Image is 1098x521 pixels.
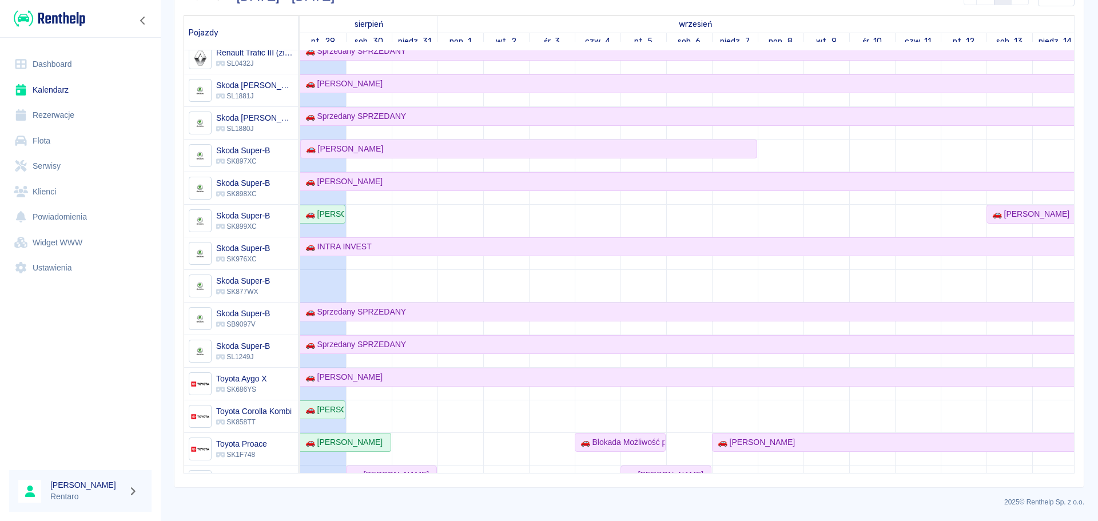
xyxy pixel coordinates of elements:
a: 1 września 2025 [447,33,475,50]
img: Image [190,440,209,459]
a: 8 września 2025 [766,33,795,50]
p: SK877WX [216,287,270,297]
a: 10 września 2025 [860,33,885,50]
a: Flota [9,128,152,154]
div: 🚗 Sprzedany SPRZEDANY [301,306,406,318]
img: Image [190,407,209,426]
h6: Renault Trafic III (zielony) [216,47,293,58]
div: 🚗 Sprzedany SPRZEDANY [301,45,406,57]
div: 🚗 [PERSON_NAME] [301,176,383,188]
p: SL1249J [216,352,270,362]
h6: Skoda Super-B [216,340,270,352]
h6: [PERSON_NAME] [50,479,124,491]
a: 2 września 2025 [493,33,519,50]
img: Image [190,309,209,328]
img: Image [190,472,209,491]
div: 🚗 Sprzedany SPRZEDANY [301,339,406,351]
a: Kalendarz [9,77,152,103]
a: 13 września 2025 [993,33,1026,50]
a: Widget WWW [9,230,152,256]
h6: Toyota Corolla Kombi [216,405,292,417]
div: 🚗 Blokada Możliwość przedłużenia [576,436,665,448]
img: Image [190,81,209,100]
img: Image [190,342,209,361]
div: 🚗 Sprzedany SPRZEDANY [301,110,406,122]
img: Image [190,146,209,165]
div: 🚗 [PERSON_NAME] [713,436,795,448]
h6: Skoda Super-B [216,242,270,254]
p: SK686YS [216,384,267,395]
h6: Skoda Super-B [216,145,270,156]
div: 🚗 [PERSON_NAME] [301,436,383,448]
a: Ustawienia [9,255,152,281]
div: 🚗 [PERSON_NAME] [301,208,344,220]
p: SK858TT [216,417,292,427]
span: Pojazdy [189,28,218,38]
a: 29 sierpnia 2025 [352,16,386,33]
div: 🚗 [PERSON_NAME] [988,208,1069,220]
p: SK897XC [216,156,270,166]
h6: Skoda Octavia IV Kombi [216,79,293,91]
a: Dashboard [9,51,152,77]
a: 1 września 2025 [677,16,715,33]
h6: Skoda Super-B [216,177,270,189]
h6: Toyota Aygo X [216,373,267,384]
a: 11 września 2025 [902,33,934,50]
p: SK899XC [216,221,270,232]
h6: Skoda Octavia IV Kombi [216,112,293,124]
div: 🚗 [PERSON_NAME] [622,469,703,481]
h6: Skoda Super-B [216,308,270,319]
p: Rentaro [50,491,124,503]
p: SL1880J [216,124,293,134]
a: 29 sierpnia 2025 [308,33,338,50]
p: SL0432J [216,58,293,69]
img: Image [190,212,209,230]
p: SK976XC [216,254,270,264]
a: 5 września 2025 [631,33,656,50]
img: Image [190,375,209,393]
a: Serwisy [9,153,152,179]
a: 9 września 2025 [813,33,840,50]
h6: Skoda Super-B [216,210,270,221]
button: Zwiń nawigację [134,13,152,28]
div: 🚗 INTRA INVEST [301,241,372,253]
a: 6 września 2025 [675,33,704,50]
div: 🚗 [PERSON_NAME] [301,143,383,155]
div: 🚗 [PERSON_NAME] [301,78,383,90]
a: 3 września 2025 [541,33,563,50]
a: Rezerwacje [9,102,152,128]
img: Image [190,49,209,67]
a: 31 sierpnia 2025 [395,33,435,50]
p: 2025 © Renthelp Sp. z o.o. [174,497,1084,507]
img: Image [190,179,209,198]
div: 🚗 [PERSON_NAME] [347,469,429,481]
div: 🚗 [PERSON_NAME] [301,404,344,416]
a: 30 sierpnia 2025 [352,33,386,50]
a: Powiadomienia [9,204,152,230]
img: Image [190,244,209,263]
p: SL1881J [216,91,293,101]
h6: Skoda Super-B [216,275,270,287]
a: 14 września 2025 [1036,33,1075,50]
h6: Toyota Proace Long [216,471,287,482]
p: SK1F748 [216,450,267,460]
img: Renthelp logo [14,9,85,28]
img: Image [190,114,209,133]
p: SK898XC [216,189,270,199]
a: 12 września 2025 [950,33,978,50]
h6: Toyota Proace [216,438,267,450]
div: 🚗 [PERSON_NAME] [301,371,383,383]
a: Renthelp logo [9,9,85,28]
a: Klienci [9,179,152,205]
a: 7 września 2025 [717,33,753,50]
img: Image [190,277,209,296]
p: SB9097V [216,319,270,329]
a: 4 września 2025 [582,33,613,50]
